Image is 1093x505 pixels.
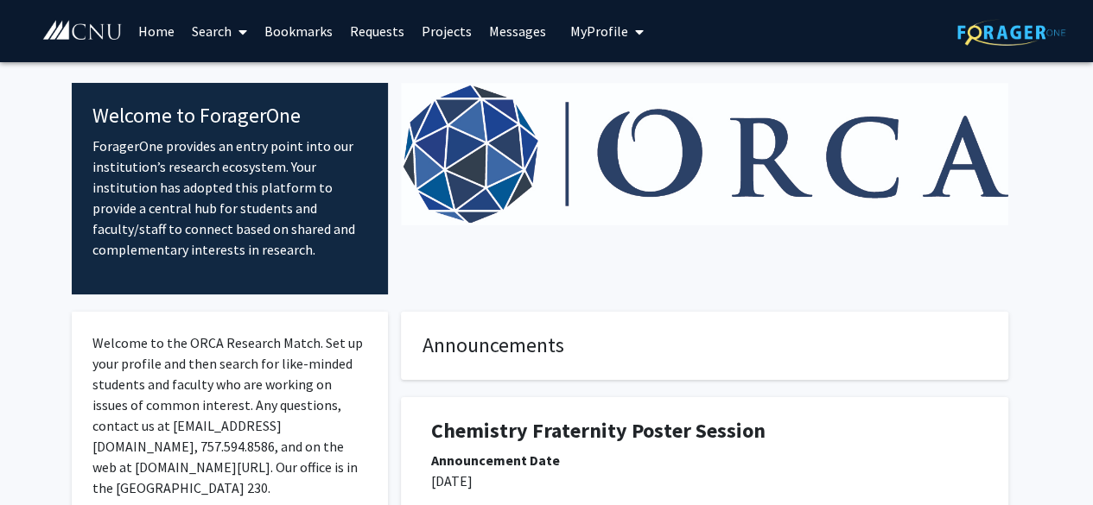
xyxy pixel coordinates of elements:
img: ForagerOne Logo [957,19,1065,46]
img: Christopher Newport University Logo [41,20,124,41]
iframe: Chat [13,427,73,492]
p: ForagerOne provides an entry point into our institution’s research ecosystem. Your institution ha... [92,136,368,260]
a: Home [130,1,183,61]
a: Search [183,1,256,61]
a: Projects [413,1,480,61]
p: [DATE] [431,470,978,491]
h4: Welcome to ForagerOne [92,104,368,129]
img: Cover Image [401,83,1008,225]
a: Messages [480,1,555,61]
span: My Profile [570,22,628,40]
a: Bookmarks [256,1,341,61]
p: Welcome to the ORCA Research Match. Set up your profile and then search for like-minded students ... [92,332,368,498]
h1: Chemistry Fraternity Poster Session [431,419,978,444]
div: Announcement Date [431,450,978,470]
h4: Announcements [423,333,987,358]
a: Requests [341,1,413,61]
